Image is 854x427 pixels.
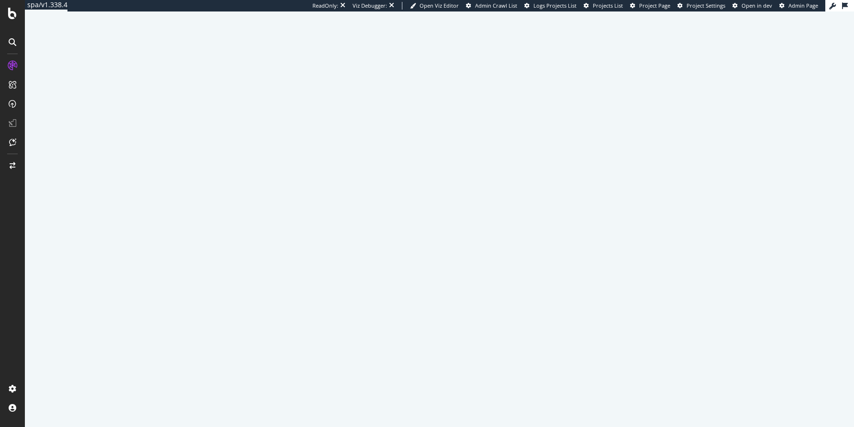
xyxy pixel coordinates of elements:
[639,2,670,9] span: Project Page
[466,2,517,10] a: Admin Crawl List
[533,2,577,9] span: Logs Projects List
[677,2,725,10] a: Project Settings
[353,2,387,10] div: Viz Debugger:
[788,2,818,9] span: Admin Page
[405,194,474,229] div: animation
[732,2,772,10] a: Open in dev
[475,2,517,9] span: Admin Crawl List
[687,2,725,9] span: Project Settings
[584,2,623,10] a: Projects List
[593,2,623,9] span: Projects List
[410,2,459,10] a: Open Viz Editor
[779,2,818,10] a: Admin Page
[524,2,577,10] a: Logs Projects List
[420,2,459,9] span: Open Viz Editor
[630,2,670,10] a: Project Page
[312,2,338,10] div: ReadOnly:
[742,2,772,9] span: Open in dev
